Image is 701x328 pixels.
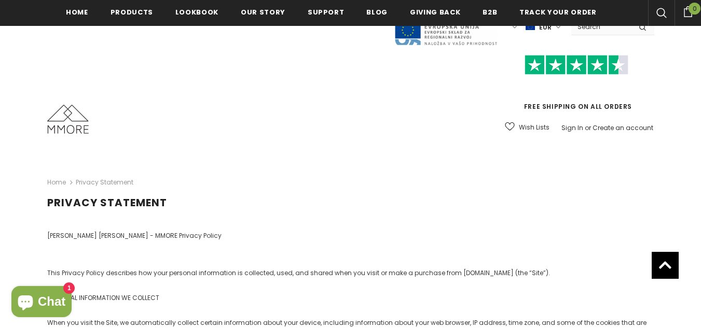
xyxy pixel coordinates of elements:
iframe: Customer reviews powered by Trustpilot [499,75,654,102]
span: FREE SHIPPING ON ALL ORDERS [499,60,654,111]
span: Privacy statement [76,176,133,189]
input: Search Site [571,19,631,34]
span: Home [66,7,88,17]
a: Javni Razpis [394,22,498,31]
a: Home [47,176,66,189]
span: support [308,7,345,17]
a: Sign In [561,123,583,132]
inbox-online-store-chat: Shopify online store chat [8,286,75,320]
span: Privacy statement [47,195,167,210]
span: Lookbook [175,7,218,17]
a: 0 [675,5,701,17]
span: or [585,123,591,132]
span: B2B [483,7,497,17]
a: Wish Lists [505,118,549,136]
img: Trust Pilot Stars [525,55,628,75]
span: Wish Lists [519,122,549,133]
span: Giving back [410,7,460,17]
span: Track your order [519,7,596,17]
a: Create an account [593,123,653,132]
img: MMORE Cases [47,105,89,134]
p: [PERSON_NAME] [PERSON_NAME] - MMORE Privacy Policy [47,230,654,242]
span: 0 [689,3,700,15]
span: Our Story [241,7,285,17]
span: EUR [539,22,552,33]
span: Blog [366,7,388,17]
img: Javni Razpis [394,8,498,46]
span: Products [111,7,153,17]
